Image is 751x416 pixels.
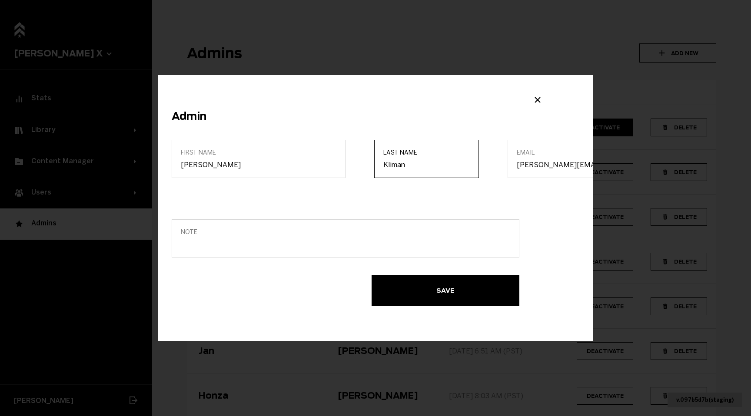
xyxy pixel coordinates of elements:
[517,149,603,156] span: Email
[181,161,336,169] input: First name
[383,149,470,156] span: Last name
[181,149,336,156] span: First name
[517,161,603,169] input: Email
[181,228,510,236] span: Note
[172,110,519,122] h2: Admin
[383,161,470,169] input: Last name
[530,92,545,106] button: Close modal
[181,240,510,248] input: Note
[158,75,593,341] div: Example Modal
